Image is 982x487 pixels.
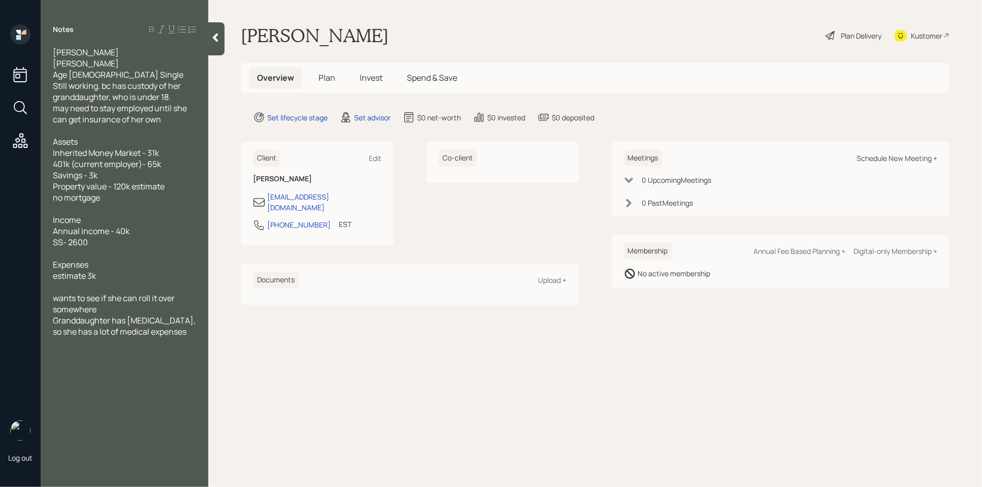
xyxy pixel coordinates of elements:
[53,103,188,125] span: may need to stay employed until she can get insurance of her own
[253,150,280,167] h6: Client
[53,293,176,315] span: wants to see if she can roll it over somewhere
[624,150,662,167] h6: Meetings
[354,112,391,123] div: Set advisor
[624,243,672,259] h6: Membership
[638,268,711,279] div: No active membership
[360,72,383,83] span: Invest
[407,72,457,83] span: Spend & Save
[53,158,161,170] span: 401k (current employer)- 65k
[267,191,382,213] div: [EMAIL_ADDRESS][DOMAIN_NAME]
[339,219,352,230] div: EST
[53,80,182,103] span: Still working. bc has custody of her granddaughter, who is under 18.
[911,30,942,41] div: Kustomer
[241,24,389,47] h1: [PERSON_NAME]
[438,150,477,167] h6: Co-client
[642,175,712,185] div: 0 Upcoming Meeting s
[53,147,159,158] span: Inherited Money Market - 31k
[53,315,197,337] span: Granddaughter has [MEDICAL_DATA], so she has a lot of medical expenses
[53,237,88,248] span: SS- 2600
[10,420,30,441] img: retirable_logo.png
[257,72,294,83] span: Overview
[53,192,100,203] span: no mortgage
[841,30,881,41] div: Plan Delivery
[53,47,119,58] span: [PERSON_NAME]
[53,69,183,80] span: Age [DEMOGRAPHIC_DATA] Single
[552,112,594,123] div: $0 deposited
[267,219,331,230] div: [PHONE_NUMBER]
[53,58,119,69] span: [PERSON_NAME]
[417,112,461,123] div: $0 net-worth
[857,153,937,163] div: Schedule New Meeting +
[53,270,96,281] span: estimate 3k
[253,175,382,183] h6: [PERSON_NAME]
[753,246,845,256] div: Annual Fee Based Planning +
[53,24,74,35] label: Notes
[53,136,78,147] span: Assets
[53,225,130,237] span: Annual income - 40k
[53,181,165,192] span: Property value - 120k estimate
[642,198,693,208] div: 0 Past Meeting s
[487,112,525,123] div: $0 invested
[8,453,33,463] div: Log out
[853,246,937,256] div: Digital-only Membership +
[267,112,328,123] div: Set lifecycle stage
[369,153,382,163] div: Edit
[319,72,335,83] span: Plan
[53,170,98,181] span: Savings - 3k
[53,259,88,270] span: Expenses
[53,214,81,225] span: Income
[253,272,299,288] h6: Documents
[538,275,567,285] div: Upload +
